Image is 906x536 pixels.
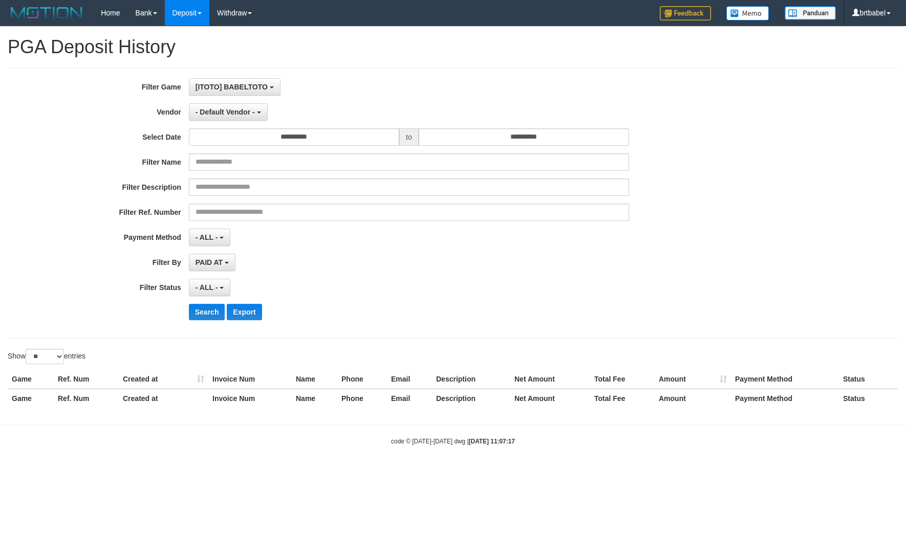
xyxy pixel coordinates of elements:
[726,6,769,20] img: Button%20Memo.svg
[655,370,731,389] th: Amount
[8,37,898,57] h1: PGA Deposit History
[119,370,208,389] th: Created at
[655,389,731,408] th: Amount
[469,438,515,445] strong: [DATE] 11:07:17
[196,233,218,241] span: - ALL -
[292,389,337,408] th: Name
[839,370,898,389] th: Status
[119,389,208,408] th: Created at
[189,229,230,246] button: - ALL -
[26,349,64,364] select: Showentries
[189,279,230,296] button: - ALL -
[196,83,268,91] span: [ITOTO] BABELTOTO
[391,438,515,445] small: code © [DATE]-[DATE] dwg |
[839,389,898,408] th: Status
[8,370,54,389] th: Game
[189,304,225,320] button: Search
[196,258,223,266] span: PAID AT
[208,389,292,408] th: Invoice Num
[208,370,292,389] th: Invoice Num
[432,389,510,408] th: Description
[8,389,54,408] th: Game
[387,370,432,389] th: Email
[432,370,510,389] th: Description
[54,389,119,408] th: Ref. Num
[189,78,281,96] button: [ITOTO] BABELTOTO
[189,254,235,271] button: PAID AT
[399,128,419,146] span: to
[196,283,218,292] span: - ALL -
[660,6,711,20] img: Feedback.jpg
[510,389,590,408] th: Net Amount
[8,349,85,364] label: Show entries
[292,370,337,389] th: Name
[8,5,85,20] img: MOTION_logo.png
[590,389,655,408] th: Total Fee
[590,370,655,389] th: Total Fee
[189,103,268,121] button: - Default Vendor -
[785,6,836,20] img: panduan.png
[196,108,255,116] span: - Default Vendor -
[337,370,387,389] th: Phone
[227,304,262,320] button: Export
[387,389,432,408] th: Email
[731,370,839,389] th: Payment Method
[731,389,839,408] th: Payment Method
[510,370,590,389] th: Net Amount
[54,370,119,389] th: Ref. Num
[337,389,387,408] th: Phone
